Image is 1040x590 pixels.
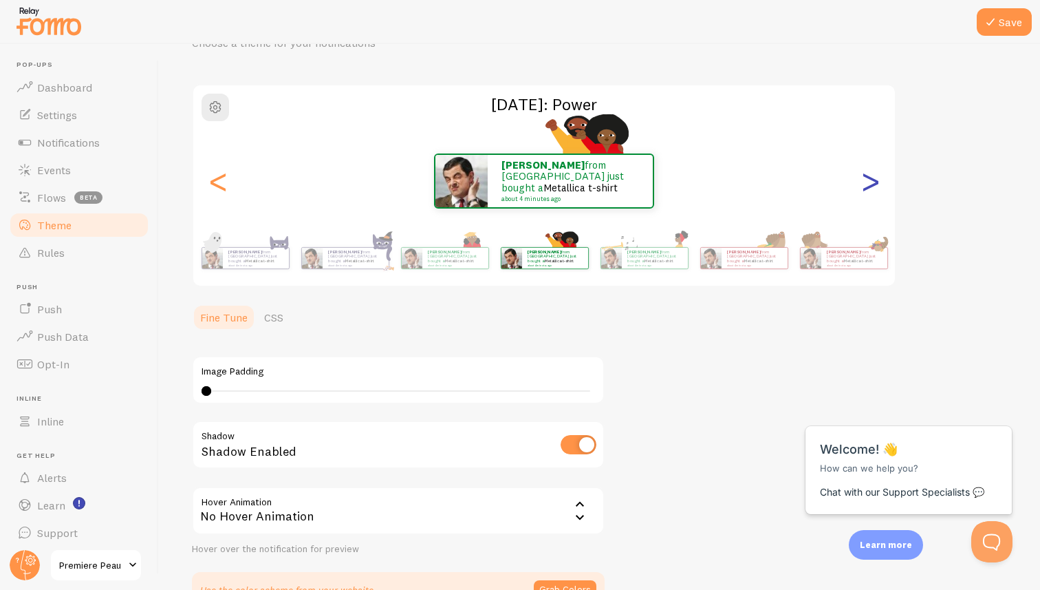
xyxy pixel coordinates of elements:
a: Metallica t-shirt [444,258,474,264]
p: from [GEOGRAPHIC_DATA] just bought a [328,249,383,266]
a: Metallica t-shirt [245,258,274,264]
a: Notifications [8,129,150,156]
h2: [DATE]: Power [193,94,895,115]
a: CSS [256,304,292,331]
span: Push [17,283,150,292]
span: Push [37,302,62,316]
img: Fomo [301,248,322,268]
img: Fomo [401,248,422,268]
strong: [PERSON_NAME] [428,249,461,255]
a: Metallica t-shirt [843,258,873,264]
strong: [PERSON_NAME] [328,249,361,255]
a: Metallica t-shirt [644,258,673,264]
img: Fomo [202,248,222,268]
span: Support [37,526,78,540]
span: Get Help [17,452,150,461]
a: Metallica t-shirt [543,181,618,194]
span: Push Data [37,330,89,344]
strong: [PERSON_NAME] [528,249,561,255]
small: about 4 minutes ago [827,264,880,266]
svg: <p>Watch New Feature Tutorials!</p> [73,497,85,509]
a: Settings [8,101,150,129]
a: Dashboard [8,74,150,101]
a: Opt-In [8,350,150,378]
p: from [GEOGRAPHIC_DATA] just bought a [827,249,882,266]
p: from [GEOGRAPHIC_DATA] just bought a [727,249,782,266]
a: Inline [8,408,150,435]
div: Previous slide [210,131,226,231]
div: Next slide [862,131,878,231]
strong: [PERSON_NAME] [501,158,585,171]
small: about 4 minutes ago [228,264,282,266]
a: Metallica t-shirt [744,258,773,264]
a: Theme [8,211,150,239]
p: from [GEOGRAPHIC_DATA] just bought a [501,160,639,202]
a: Fine Tune [192,304,256,331]
small: about 4 minutes ago [501,196,635,202]
img: Fomo [800,248,821,268]
small: about 4 minutes ago [727,264,781,266]
a: Metallica t-shirt [345,258,374,264]
a: Flows beta [8,184,150,211]
iframe: Help Scout Beacon - Open [971,521,1012,562]
a: Learn [8,492,150,519]
a: Metallica t-shirt [544,258,574,264]
a: Alerts [8,464,150,492]
span: Flows [37,191,66,204]
div: No Hover Animation [192,487,605,535]
small: about 4 minutes ago [428,264,481,266]
strong: [PERSON_NAME] [228,249,261,255]
a: Push [8,295,150,323]
span: Notifications [37,136,100,149]
iframe: Help Scout Beacon - Messages and Notifications [799,392,1020,521]
div: Shadow Enabled [192,421,605,471]
div: Hover over the notification for preview [192,543,605,556]
img: Fomo [600,248,621,268]
small: about 4 minutes ago [328,264,382,266]
p: from [GEOGRAPHIC_DATA] just bought a [528,249,583,266]
span: Settings [37,108,77,122]
a: Push Data [8,323,150,350]
span: Rules [37,246,65,260]
span: Theme [37,218,72,232]
strong: [PERSON_NAME] [727,249,760,255]
a: Support [8,519,150,547]
span: Dashboard [37,81,92,94]
img: Fomo [700,248,721,268]
strong: [PERSON_NAME] [627,249,660,255]
span: Learn [37,498,65,512]
a: Events [8,156,150,184]
div: Learn more [849,530,923,560]
span: Inline [37,414,64,428]
p: Learn more [860,538,912,551]
strong: [PERSON_NAME] [827,249,860,255]
span: Events [37,163,71,177]
span: Inline [17,394,150,403]
span: beta [74,191,102,204]
a: Rules [8,239,150,266]
p: from [GEOGRAPHIC_DATA] just bought a [228,249,283,266]
span: Alerts [37,471,67,485]
small: about 4 minutes ago [627,264,681,266]
small: about 4 minutes ago [528,264,581,266]
img: Fomo [435,155,488,207]
span: Premiere Peau [59,557,124,573]
span: Pop-ups [17,61,150,70]
img: fomo-relay-logo-orange.svg [14,3,83,39]
a: Premiere Peau [50,549,142,582]
img: Fomo [501,248,521,268]
span: Opt-In [37,357,69,371]
p: from [GEOGRAPHIC_DATA] just bought a [627,249,682,266]
p: from [GEOGRAPHIC_DATA] just bought a [428,249,483,266]
label: Image Padding [202,366,595,378]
